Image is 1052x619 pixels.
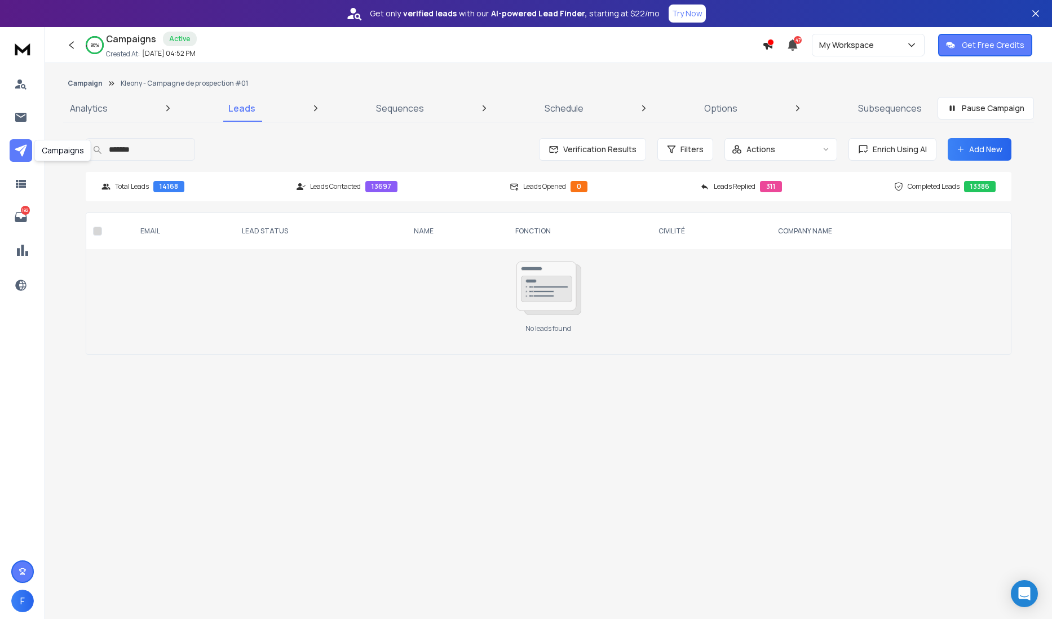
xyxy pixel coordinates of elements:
[559,144,636,155] span: Verification Results
[714,182,755,191] p: Leads Replied
[868,144,927,155] span: Enrich Using AI
[11,38,34,59] img: logo
[153,181,184,192] div: 14168
[938,34,1032,56] button: Get Free Credits
[697,95,744,122] a: Options
[11,590,34,612] button: F
[63,95,114,122] a: Analytics
[68,79,103,88] button: Campaign
[106,32,156,46] h1: Campaigns
[369,95,431,122] a: Sequences
[403,8,457,19] strong: verified leads
[131,213,233,249] th: EMAIL
[115,182,149,191] p: Total Leads
[405,213,506,249] th: NAME
[672,8,702,19] p: Try Now
[106,50,140,59] p: Created At:
[538,95,590,122] a: Schedule
[851,95,929,122] a: Subsequences
[938,97,1034,120] button: Pause Campaign
[491,8,587,19] strong: AI-powered Lead Finder,
[680,144,704,155] span: Filters
[228,101,255,115] p: Leads
[222,95,262,122] a: Leads
[376,101,424,115] p: Sequences
[121,79,248,88] p: Kleony - Campagne de prospection #01
[769,213,962,249] th: Company Name
[370,8,660,19] p: Get only with our starting at $22/mo
[142,49,196,58] p: [DATE] 04:52 PM
[657,138,713,161] button: Filters
[525,324,571,333] p: No leads found
[70,101,108,115] p: Analytics
[523,182,566,191] p: Leads Opened
[962,39,1024,51] p: Get Free Credits
[310,182,361,191] p: Leads Contacted
[163,32,197,46] div: Active
[34,140,91,161] div: Campaigns
[649,213,769,249] th: Civilité
[746,144,775,155] p: Actions
[545,101,584,115] p: Schedule
[964,181,996,192] div: 13386
[794,36,802,44] span: 47
[704,101,737,115] p: Options
[848,138,936,161] button: Enrich Using AI
[233,213,405,249] th: LEAD STATUS
[908,182,960,191] p: Completed Leads
[506,213,650,249] th: Fonction
[760,181,782,192] div: 311
[21,206,30,215] p: 192
[91,42,99,48] p: 96 %
[1011,580,1038,607] div: Open Intercom Messenger
[819,39,878,51] p: My Workspace
[365,181,397,192] div: 13697
[539,138,646,161] button: Verification Results
[669,5,706,23] button: Try Now
[571,181,587,192] div: 0
[10,206,32,228] a: 192
[948,138,1011,161] button: Add New
[858,101,922,115] p: Subsequences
